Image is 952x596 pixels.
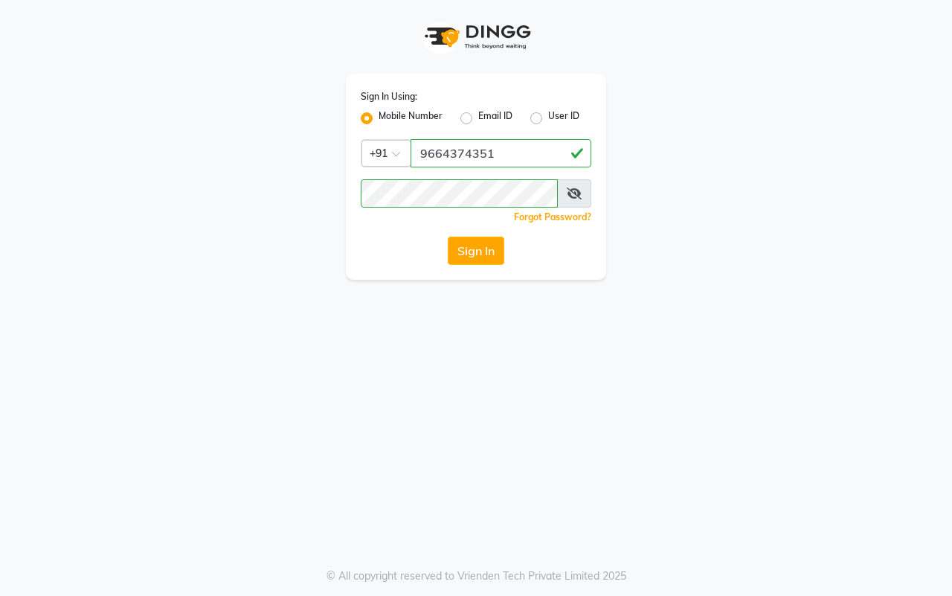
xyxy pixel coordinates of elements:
[361,90,417,103] label: Sign In Using:
[379,109,443,127] label: Mobile Number
[361,179,558,208] input: Username
[416,15,535,59] img: logo1.svg
[514,211,591,222] a: Forgot Password?
[548,109,579,127] label: User ID
[448,237,504,265] button: Sign In
[411,139,591,167] input: Username
[478,109,512,127] label: Email ID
